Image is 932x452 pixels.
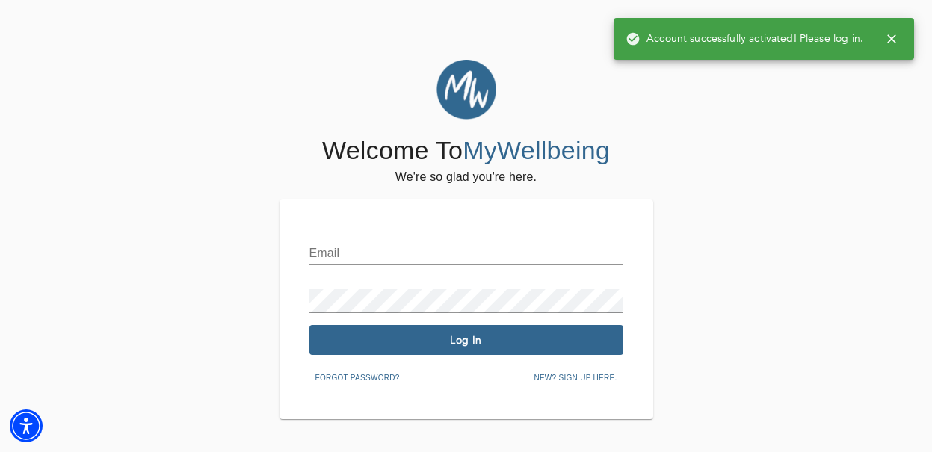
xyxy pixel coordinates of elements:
[309,371,406,383] a: Forgot password?
[309,325,623,355] button: Log In
[315,333,617,347] span: Log In
[395,167,537,188] h6: We're so glad you're here.
[315,371,400,385] span: Forgot password?
[528,367,623,389] button: New? Sign up here.
[463,136,610,164] span: MyWellbeing
[309,367,406,389] button: Forgot password?
[436,60,496,120] img: MyWellbeing
[534,371,617,385] span: New? Sign up here.
[626,31,863,46] span: Account successfully activated! Please log in.
[322,135,610,167] h4: Welcome To
[10,409,43,442] div: Accessibility Menu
